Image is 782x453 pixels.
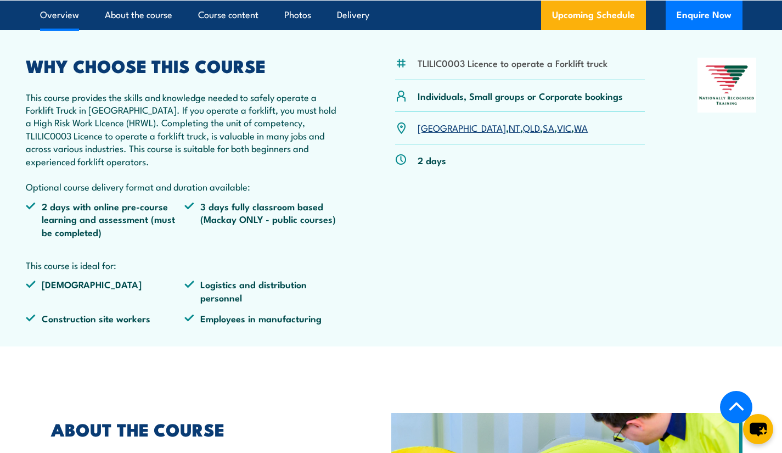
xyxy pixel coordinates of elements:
p: , , , , , [418,121,588,134]
button: chat-button [743,414,773,444]
li: Construction site workers [26,312,184,325]
li: 3 days fully classroom based (Mackay ONLY - public courses) [184,200,343,238]
a: VIC [557,121,571,134]
h2: WHY CHOOSE THIS COURSE [26,58,342,73]
p: 2 days [418,154,446,166]
p: This course is ideal for: [26,259,342,271]
a: WA [574,121,588,134]
li: 2 days with online pre-course learning and assessment (must be completed) [26,200,184,238]
a: QLD [523,121,540,134]
a: [GEOGRAPHIC_DATA] [418,121,506,134]
li: TLILIC0003 Licence to operate a Forklift truck [418,57,607,69]
li: [DEMOGRAPHIC_DATA] [26,278,184,304]
img: Nationally Recognised Training logo. [697,58,756,113]
a: SA [543,121,554,134]
p: This course provides the skills and knowledge needed to safely operate a Forklift Truck in [GEOGR... [26,91,342,193]
h2: ABOUT THE COURSE [51,421,341,437]
li: Logistics and distribution personnel [184,278,343,304]
a: NT [509,121,520,134]
li: Employees in manufacturing [184,312,343,325]
p: Individuals, Small groups or Corporate bookings [418,90,623,102]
